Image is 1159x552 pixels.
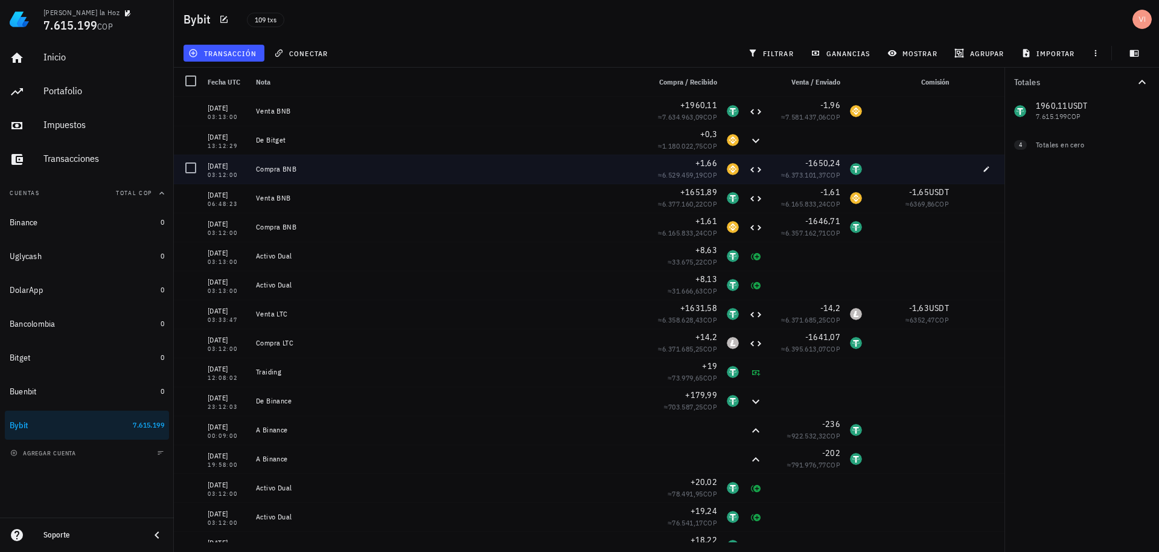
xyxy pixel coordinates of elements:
span: COP [703,170,717,179]
div: 03:12:00 [208,172,246,178]
span: 6.529.459,19 [662,170,703,179]
button: transacción [184,45,264,62]
div: [DATE] [208,189,246,201]
div: Venta BNB [256,193,640,203]
div: Impuestos [43,119,164,130]
div: USDT-icon [727,540,739,552]
span: Comisión [921,77,949,86]
div: Fecha UTC [203,68,251,97]
span: ≈ [668,489,717,498]
div: Activo Dual [256,512,640,522]
span: ≈ [658,170,717,179]
button: conectar [269,45,336,62]
span: ≈ [658,141,717,150]
span: ≈ [781,228,840,237]
span: COP [703,112,717,121]
div: Venta LTC [256,309,640,319]
span: +19,24 [691,505,718,516]
div: USDT-icon [727,250,739,262]
span: 6.371.685,25 [785,315,826,324]
div: 03:12:00 [208,346,246,352]
div: USDT-icon [727,192,739,204]
div: 03:13:00 [208,288,246,294]
span: 0 [161,387,164,396]
span: -1,65 [909,187,929,197]
span: 703.587,25 [668,402,703,411]
div: Binance [10,217,38,228]
span: ≈ [781,170,840,179]
span: +20,02 [691,477,718,487]
span: COP [935,199,949,208]
div: USDT-icon [727,279,739,291]
span: 6.373.101,37 [785,170,826,179]
span: 0 [161,285,164,294]
span: COP [703,344,717,353]
a: Bancolombia 0 [5,309,169,338]
span: mostrar [890,48,937,58]
div: [DATE] [208,276,246,288]
span: COP [826,228,840,237]
div: [DATE] [208,218,246,230]
span: 7.615.199 [133,420,164,429]
span: COP [826,112,840,121]
div: USDT-icon [850,337,862,349]
div: Buenbit [10,387,37,397]
a: Inicio [5,43,169,72]
span: ≈ [658,344,717,353]
span: 7.581.437,06 [785,112,826,121]
span: 31.666,63 [672,286,703,295]
span: +18,22 [691,534,718,545]
div: Compra LTC [256,338,640,348]
div: 23:12:03 [208,404,246,410]
a: DolarApp 0 [5,275,169,304]
span: +19 [702,361,717,371]
button: agregar cuenta [7,447,81,459]
a: Transacciones [5,145,169,174]
div: USDT-icon [727,308,739,320]
div: Portafolio [43,85,164,97]
span: 0 [161,353,164,362]
span: ≈ [668,257,717,266]
div: Totales [1014,78,1135,86]
span: ≈ [781,112,840,121]
span: 6.377.160,22 [662,199,703,208]
div: avatar [1132,10,1152,29]
span: 7.634.963,09 [662,112,703,121]
span: USDT [929,187,949,197]
div: Soporte [43,530,140,540]
a: Impuestos [5,111,169,140]
span: 7.615.199 [43,17,97,33]
a: Bitget 0 [5,343,169,372]
a: Bybit 7.615.199 [5,411,169,440]
div: USDT-icon [850,163,862,175]
span: COP [703,402,717,411]
span: COP [703,141,717,150]
span: COP [703,286,717,295]
div: 12:08:02 [208,375,246,381]
div: USDT-icon [727,511,739,523]
span: importar [1024,48,1075,58]
span: ≈ [905,199,949,208]
div: USDT-icon [850,221,862,233]
span: 1.180.022,75 [662,141,703,150]
div: LTC-icon [727,337,739,349]
span: 33.675,22 [672,257,703,266]
div: 13:12:29 [208,143,246,149]
div: Bybit [10,420,28,431]
span: 922.532,32 [791,431,826,440]
div: [DATE] [208,160,246,172]
div: [DATE] [208,479,246,491]
span: +179,99 [685,390,717,400]
div: Activo Dual [256,280,640,290]
span: ≈ [658,315,717,324]
span: 6.395.613,07 [785,344,826,353]
button: importar [1016,45,1082,62]
div: [DATE] [208,334,246,346]
span: ≈ [781,199,840,208]
span: -1,63 [909,303,929,313]
div: Uglycash [10,251,42,262]
button: filtrar [743,45,801,62]
span: 76.541,17 [672,518,703,527]
div: USDT-icon [850,424,862,436]
div: 03:12:00 [208,230,246,236]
